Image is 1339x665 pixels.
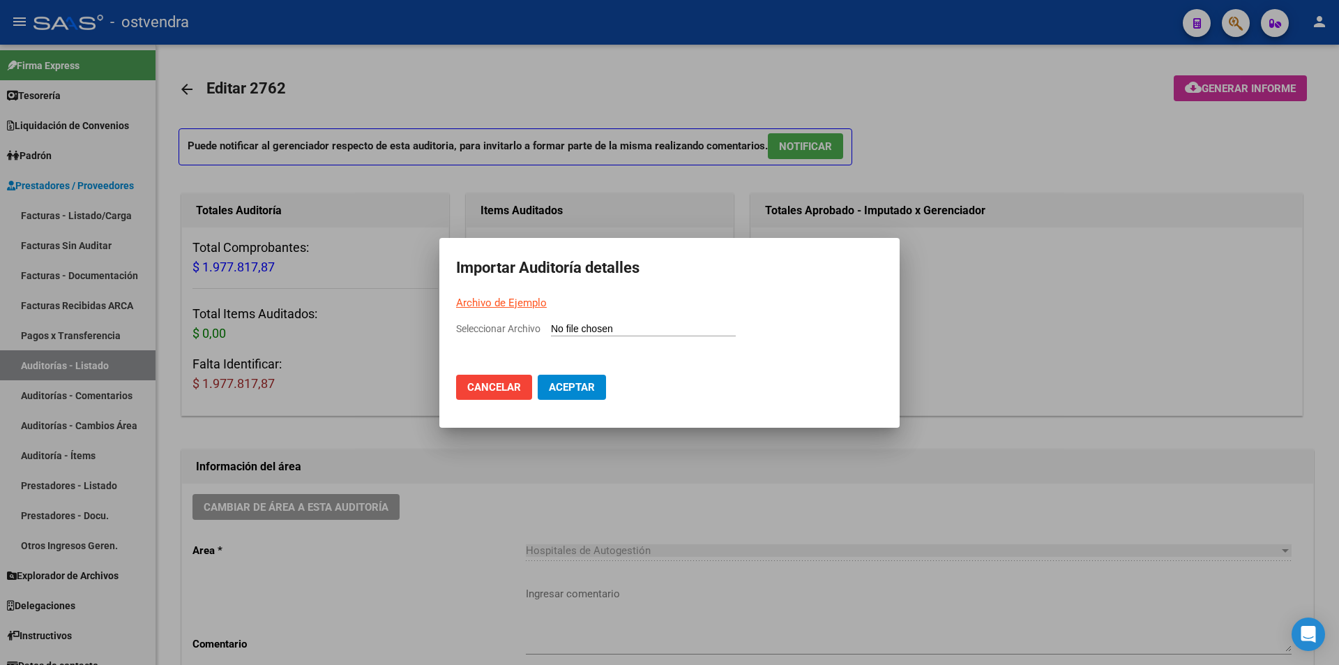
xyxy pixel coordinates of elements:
[538,375,606,400] button: Aceptar
[1292,618,1325,651] div: Open Intercom Messenger
[467,381,521,394] span: Cancelar
[456,255,883,281] h2: Importar Auditoría detalles
[456,323,540,334] span: Seleccionar Archivo
[549,381,595,394] span: Aceptar
[456,375,532,400] button: Cancelar
[456,297,547,309] a: Archivo de Ejemplo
